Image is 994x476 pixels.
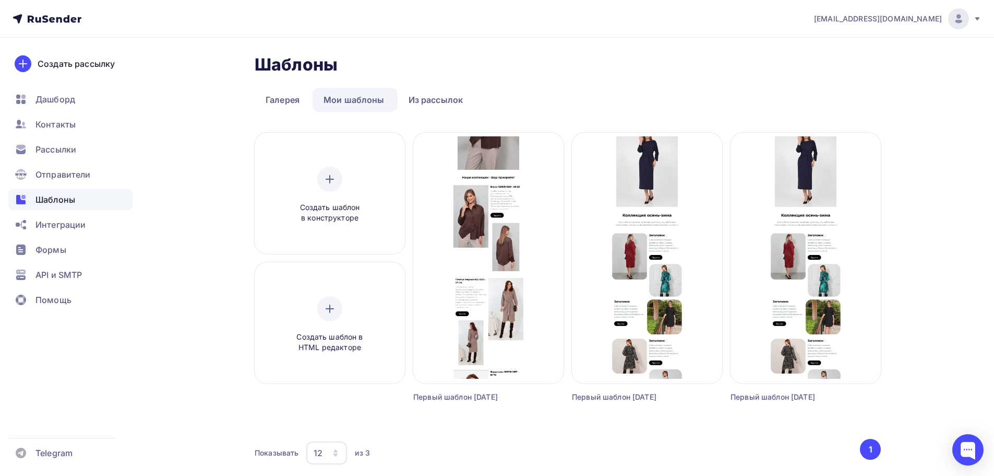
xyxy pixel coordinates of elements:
[35,143,76,156] span: Рассылки
[413,392,526,402] div: Первый шаблон [DATE]
[313,88,396,112] a: Мои шаблоны
[35,243,66,256] span: Формы
[814,8,981,29] a: [EMAIL_ADDRESS][DOMAIN_NAME]
[38,57,115,70] div: Создать рассылку
[255,88,310,112] a: Галерея
[8,114,133,135] a: Контакты
[35,269,82,281] span: API и SMTP
[35,168,91,181] span: Отправители
[398,88,474,112] a: Из рассылок
[314,447,322,459] div: 12
[814,14,942,24] span: [EMAIL_ADDRESS][DOMAIN_NAME]
[8,89,133,110] a: Дашборд
[35,93,75,106] span: Дашборд
[35,118,76,131] span: Контакты
[730,392,843,402] div: Первый шаблон [DATE]
[8,239,133,260] a: Формы
[8,164,133,185] a: Отправители
[860,439,881,460] button: Go to page 1
[255,54,338,75] h2: Шаблоны
[355,448,370,458] div: из 3
[35,193,75,206] span: Шаблоны
[306,441,348,465] button: 12
[35,447,73,459] span: Telegram
[280,332,379,353] span: Создать шаблон в HTML редакторе
[8,139,133,160] a: Рассылки
[255,448,298,458] div: Показывать
[8,189,133,210] a: Шаблоны
[35,294,71,306] span: Помощь
[572,392,685,402] div: Первый шаблон [DATE]
[280,202,379,224] span: Создать шаблон в конструкторе
[35,218,86,231] span: Интеграции
[858,439,881,460] ul: Pagination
